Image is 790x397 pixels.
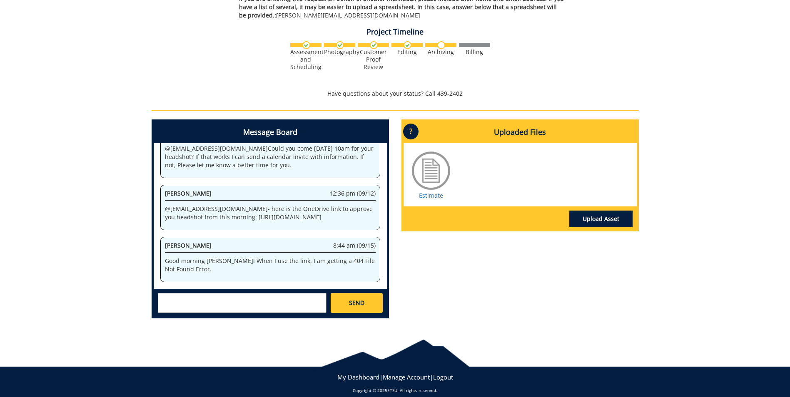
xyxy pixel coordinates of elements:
[337,373,379,381] a: My Dashboard
[404,122,637,143] h4: Uploaded Files
[158,293,326,313] textarea: messageToSend
[569,211,633,227] a: Upload Asset
[433,373,453,381] a: Logout
[165,205,376,221] p: @ [EMAIL_ADDRESS][DOMAIN_NAME] - here is the OneDrive link to approve you headshot from this morn...
[165,241,212,249] span: [PERSON_NAME]
[290,48,321,71] div: Assessment and Scheduling
[333,241,376,250] span: 8:44 am (09/15)
[403,124,419,139] p: ?
[324,48,355,56] div: Photography
[425,48,456,56] div: Archiving
[331,293,382,313] a: SEND
[383,373,430,381] a: Manage Account
[165,189,212,197] span: [PERSON_NAME]
[349,299,364,307] span: SEND
[437,41,445,49] img: no
[387,387,397,393] a: ETSU
[329,189,376,198] span: 12:36 pm (09/12)
[391,48,423,56] div: Editing
[419,191,443,199] a: Estimate
[404,41,411,49] img: checkmark
[370,41,378,49] img: checkmark
[165,144,376,169] p: @ [EMAIL_ADDRESS][DOMAIN_NAME] Could you come [DATE] 10am for your headshot? If that works I can ...
[152,89,639,98] p: Have questions about your status? Call 439-2402
[336,41,344,49] img: checkmark
[154,122,387,143] h4: Message Board
[302,41,310,49] img: checkmark
[459,48,490,56] div: Billing
[165,257,376,273] p: Good morning [PERSON_NAME]! When I use the link, I am getting a 404 File Not Found Error.
[358,48,389,71] div: Customer Proof Review
[152,28,639,36] h4: Project Timeline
